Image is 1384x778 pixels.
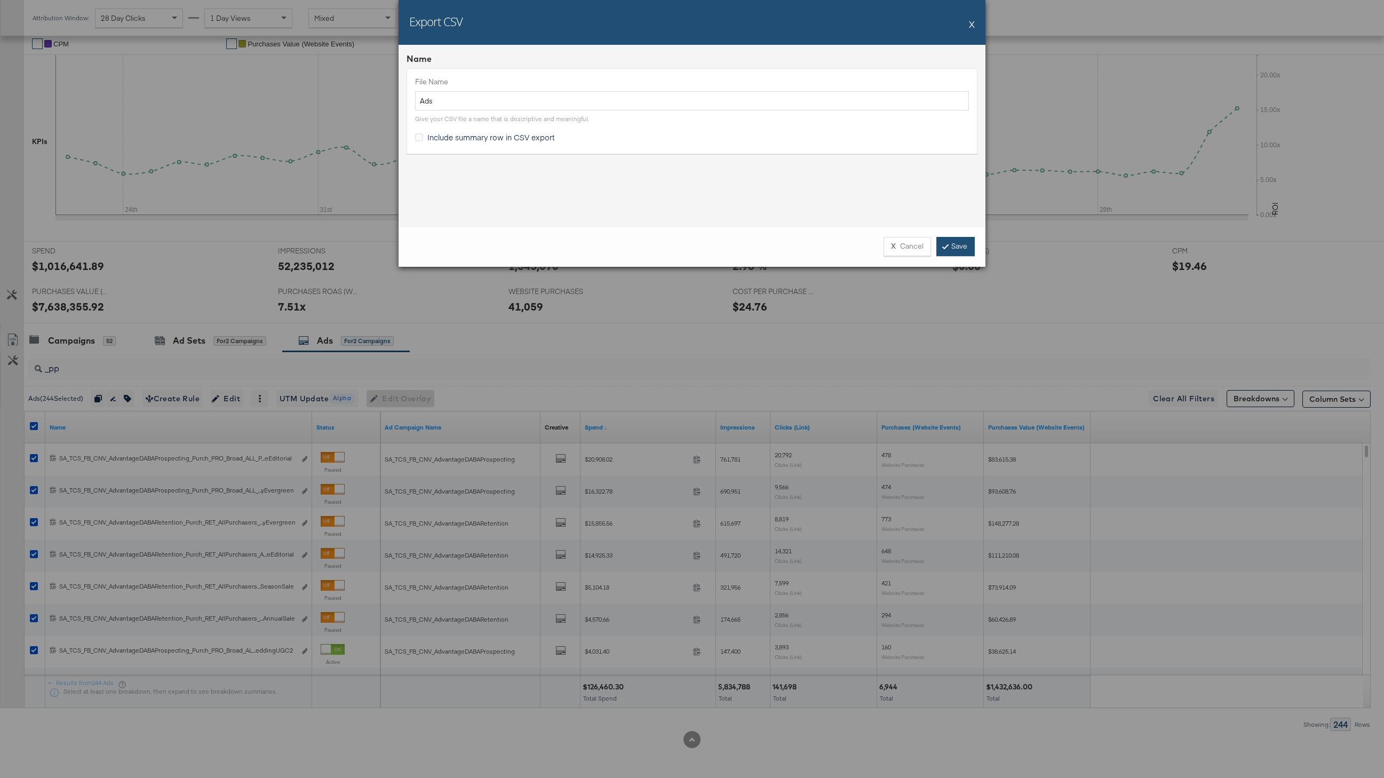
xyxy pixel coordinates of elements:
button: X [969,13,975,35]
span: Include summary row in CSV export [427,132,555,142]
strong: X [891,241,896,251]
div: Name [407,53,977,65]
button: XCancel [884,237,931,256]
label: File Name [415,77,969,87]
a: Save [936,237,975,256]
div: Give your CSV file a name that is descriptive and meaningful. [415,115,589,123]
h2: Export CSV [409,13,463,29]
